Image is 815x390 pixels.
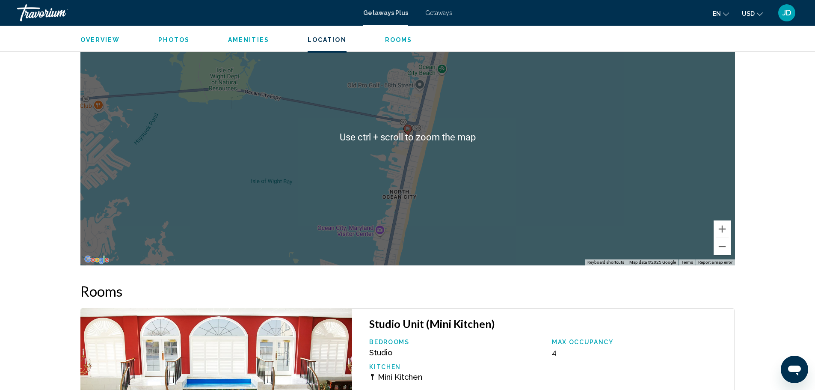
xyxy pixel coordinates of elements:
h3: Studio Unit (Mini Kitchen) [369,317,726,330]
span: en [713,10,721,17]
span: 4 [552,348,557,357]
span: Location [308,36,347,43]
button: Rooms [385,36,412,44]
a: Report a map error [698,260,732,265]
span: Map data ©2025 Google [629,260,676,265]
a: Travorium [17,4,355,21]
button: Keyboard shortcuts [587,259,624,265]
button: Photos [158,36,190,44]
a: Getaways [425,9,452,16]
a: Open this area in Google Maps (opens a new window) [83,254,111,265]
p: Bedrooms [369,339,543,345]
button: Change language [713,7,729,20]
button: Zoom in [714,220,731,238]
span: Mini Kitchen [378,372,422,381]
button: User Menu [776,4,798,22]
h2: Rooms [80,283,735,300]
span: Amenities [228,36,269,43]
span: Overview [80,36,120,43]
button: Overview [80,36,120,44]
span: Photos [158,36,190,43]
span: JD [782,9,791,17]
span: Rooms [385,36,412,43]
button: Change currency [742,7,763,20]
a: Terms (opens in new tab) [681,260,693,265]
span: Studio [369,348,392,357]
p: Kitchen [369,363,543,370]
span: USD [742,10,755,17]
button: Amenities [228,36,269,44]
iframe: Button to launch messaging window [781,356,808,383]
img: Google [83,254,111,265]
button: Location [308,36,347,44]
a: Getaways Plus [363,9,408,16]
button: Zoom out [714,238,731,255]
p: Max Occupancy [552,339,726,345]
